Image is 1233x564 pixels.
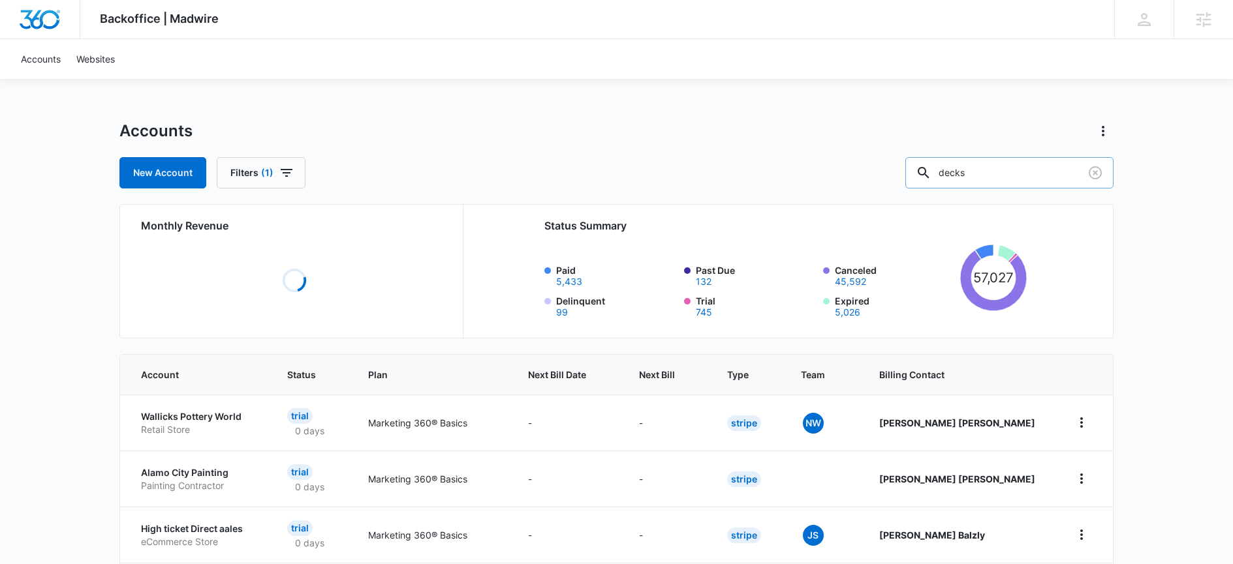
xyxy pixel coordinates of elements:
[801,368,829,381] span: Team
[13,39,69,79] a: Accounts
[835,294,955,317] label: Expired
[287,520,313,536] div: Trial
[727,471,761,487] div: Stripe
[879,473,1035,484] strong: [PERSON_NAME] [PERSON_NAME]
[696,308,712,317] button: Trial
[512,507,623,563] td: -
[905,157,1114,188] input: Search
[623,507,711,563] td: -
[879,529,985,541] strong: [PERSON_NAME] Balzly
[556,263,676,286] label: Paid
[1071,524,1092,545] button: home
[287,464,313,480] div: Trial
[803,525,824,546] span: JS
[69,39,123,79] a: Websites
[141,410,256,436] a: Wallicks Pottery WorldRetail Store
[368,416,497,430] p: Marketing 360® Basics
[556,277,582,286] button: Paid
[141,410,256,423] p: Wallicks Pottery World
[100,12,219,25] span: Backoffice | Madwire
[1071,468,1092,489] button: home
[141,466,256,492] a: Alamo City PaintingPainting Contractor
[261,168,273,177] span: (1)
[696,263,816,286] label: Past Due
[556,308,568,317] button: Delinquent
[141,423,256,436] p: Retail Store
[368,472,497,486] p: Marketing 360® Basics
[287,536,332,550] p: 0 days
[623,394,711,451] td: -
[512,394,623,451] td: -
[727,415,761,431] div: Stripe
[119,157,206,188] a: New Account
[287,368,318,381] span: Status
[879,368,1040,381] span: Billing Contact
[368,528,497,542] p: Marketing 360® Basics
[141,466,256,479] p: Alamo City Painting
[141,218,447,233] h2: Monthly Revenue
[141,368,237,381] span: Account
[119,121,193,141] h1: Accounts
[217,157,305,188] button: Filters(1)
[141,479,256,492] p: Painting Contractor
[879,417,1035,428] strong: [PERSON_NAME] [PERSON_NAME]
[141,535,256,548] p: eCommerce Store
[556,294,676,317] label: Delinquent
[141,522,256,548] a: High ticket Direct aaleseCommerce Store
[287,408,313,424] div: Trial
[727,368,751,381] span: Type
[639,368,677,381] span: Next Bill
[696,277,711,286] button: Past Due
[696,294,816,317] label: Trial
[512,451,623,507] td: -
[803,413,824,434] span: NW
[287,424,332,438] p: 0 days
[623,451,711,507] td: -
[368,368,497,381] span: Plan
[973,269,1014,286] tspan: 57,027
[287,480,332,494] p: 0 days
[727,527,761,543] div: Stripe
[1085,162,1106,183] button: Clear
[544,218,1027,233] h2: Status Summary
[528,368,589,381] span: Next Bill Date
[835,308,860,317] button: Expired
[1071,412,1092,433] button: home
[835,263,955,286] label: Canceled
[835,277,866,286] button: Canceled
[141,522,256,535] p: High ticket Direct aales
[1093,121,1114,141] button: Actions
